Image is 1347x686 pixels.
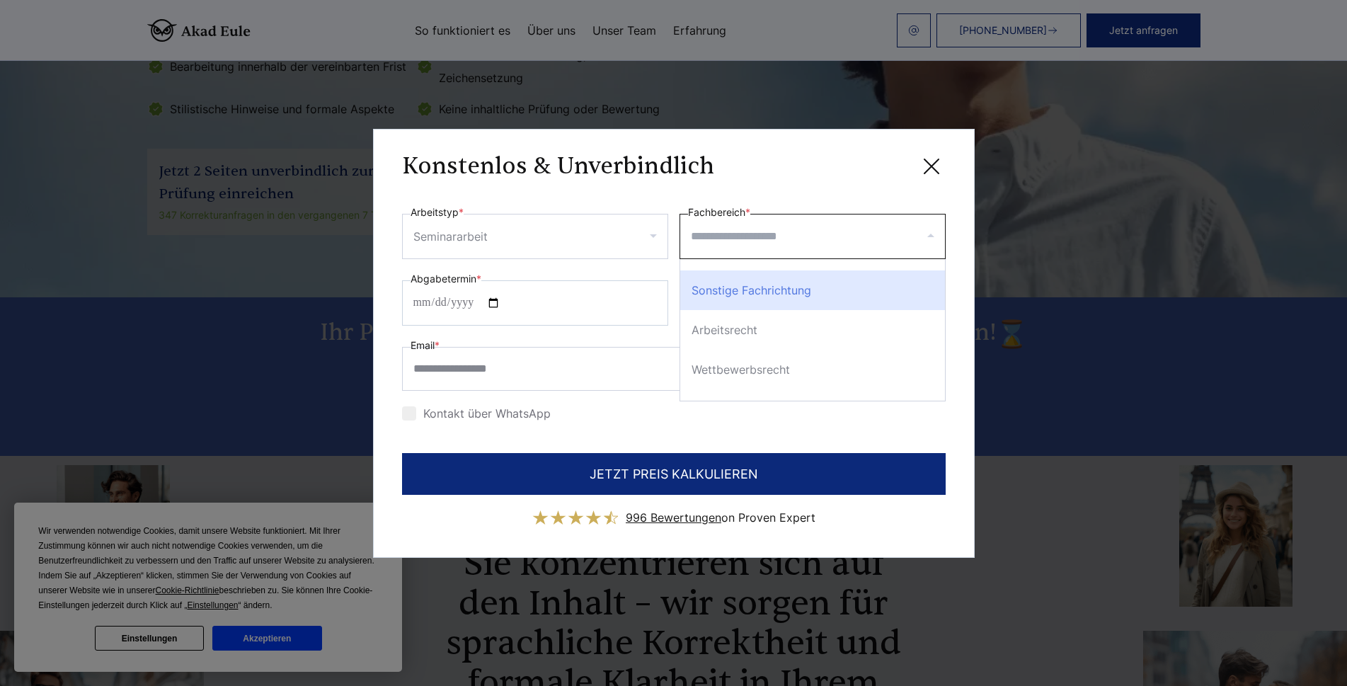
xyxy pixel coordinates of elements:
div: Wettbewerbsrecht [680,350,945,389]
label: Abgabetermin [411,270,481,287]
span: 996 Bewertungen [626,510,721,525]
label: Arbeitstyp [411,204,464,221]
div: on Proven Expert [626,506,815,529]
h3: Konstenlos & Unverbindlich [402,152,714,181]
div: Wirtschaftsrecht [680,389,945,429]
div: Sonstige Fachrichtung [680,270,945,310]
label: Kontakt über WhatsApp [402,406,551,421]
label: Email [411,337,440,354]
div: Seminararbeit [413,225,488,248]
label: Fachbereich [688,204,750,221]
button: JETZT PREIS KALKULIEREN [402,453,946,495]
div: Arbeitsrecht [680,310,945,350]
